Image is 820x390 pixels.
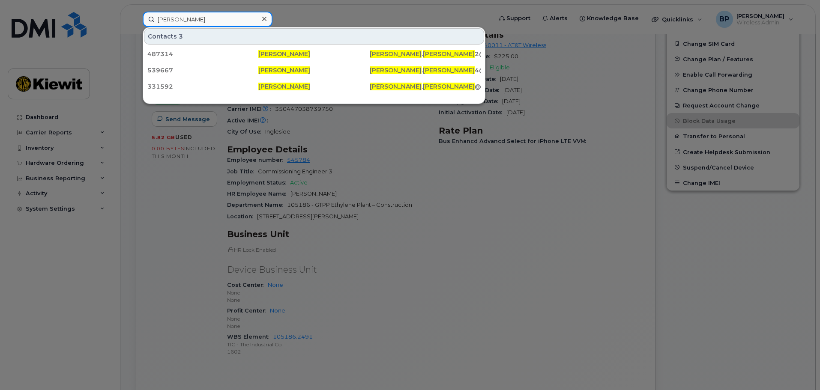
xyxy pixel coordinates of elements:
[370,50,481,58] div: . 2@[PERSON_NAME][DOMAIN_NAME]
[258,66,310,74] span: [PERSON_NAME]
[370,50,422,58] span: [PERSON_NAME]
[370,66,422,74] span: [PERSON_NAME]
[179,32,183,41] span: 3
[783,353,814,384] iframe: Messenger Launcher
[423,66,475,74] span: [PERSON_NAME]
[370,66,481,74] div: . 4@[PERSON_NAME][DOMAIN_NAME]
[258,50,310,58] span: [PERSON_NAME]
[258,83,310,90] span: [PERSON_NAME]
[144,46,484,62] a: 487314[PERSON_NAME][PERSON_NAME].[PERSON_NAME]2@[PERSON_NAME][DOMAIN_NAME]
[147,50,258,58] div: 487314
[423,83,475,90] span: [PERSON_NAME]
[143,12,272,27] input: Find something...
[147,82,258,91] div: 331592
[144,63,484,78] a: 539667[PERSON_NAME][PERSON_NAME].[PERSON_NAME]4@[PERSON_NAME][DOMAIN_NAME]
[144,79,484,94] a: 331592[PERSON_NAME][PERSON_NAME].[PERSON_NAME]@[PERSON_NAME][DOMAIN_NAME]
[423,50,475,58] span: [PERSON_NAME]
[370,83,422,90] span: [PERSON_NAME]
[147,66,258,74] div: 539667
[144,28,484,45] div: Contacts
[370,82,481,91] div: . @[PERSON_NAME][DOMAIN_NAME]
